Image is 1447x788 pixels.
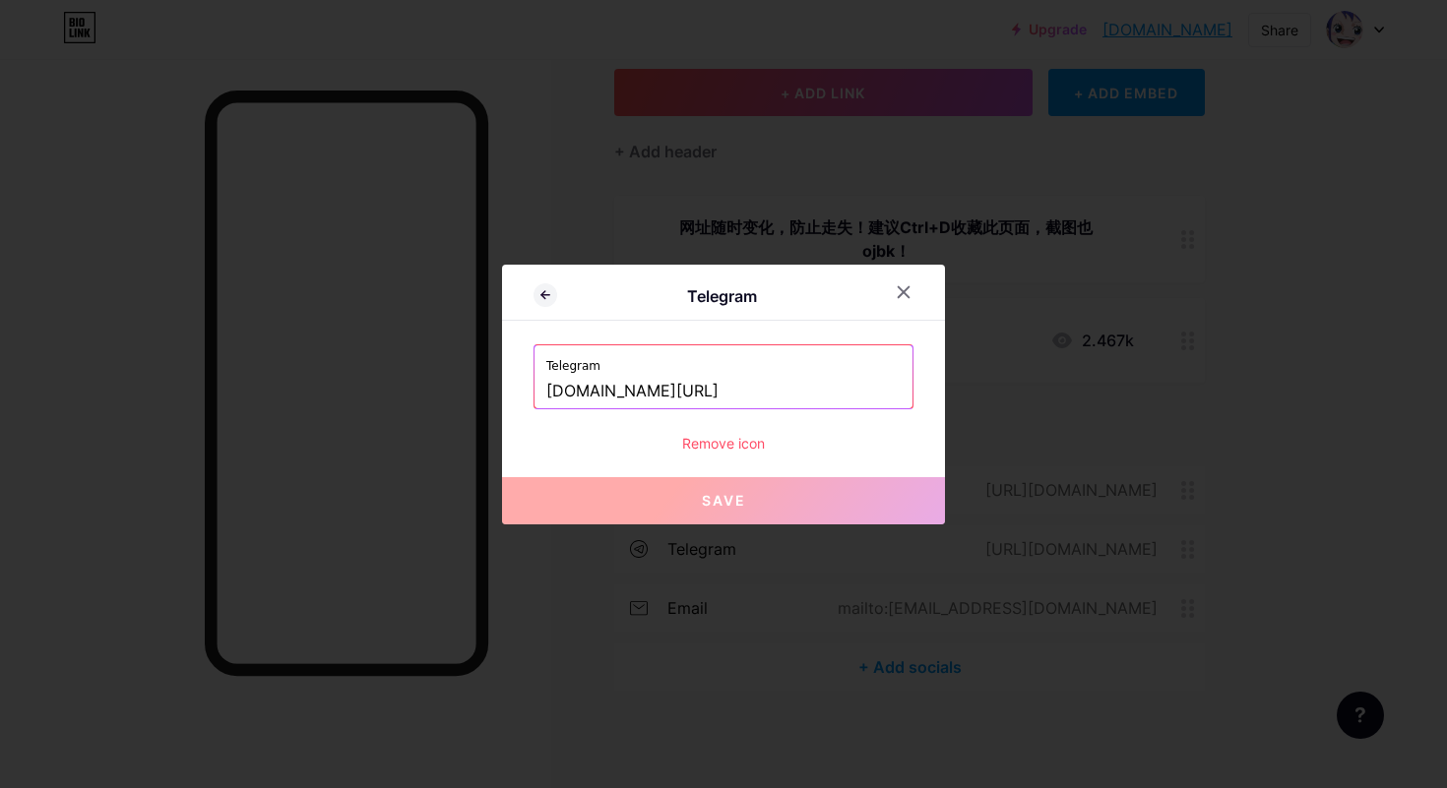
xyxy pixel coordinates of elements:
[546,375,901,408] input: https://t.me/
[502,477,945,524] button: Save
[534,433,913,454] div: Remove icon
[702,492,746,509] span: Save
[546,345,901,375] label: Telegram
[557,284,886,308] div: Telegram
